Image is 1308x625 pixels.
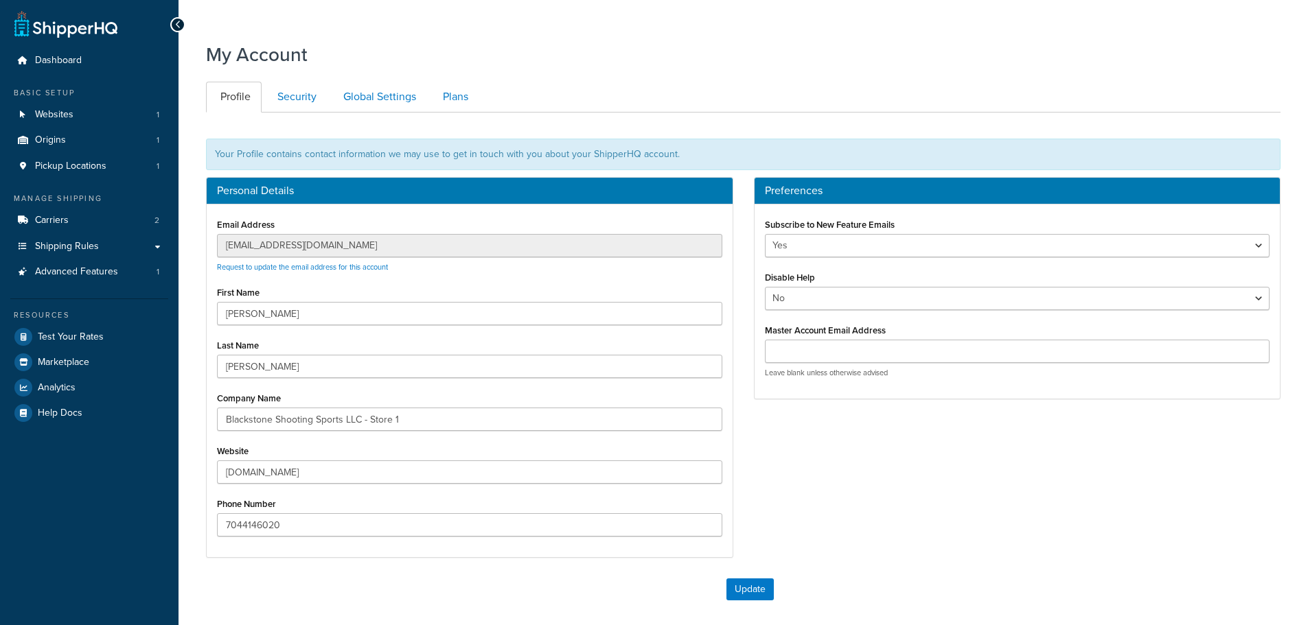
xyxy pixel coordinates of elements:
[765,368,1270,378] p: Leave blank unless otherwise advised
[10,325,168,349] a: Test Your Rates
[38,382,76,394] span: Analytics
[10,259,168,285] li: Advanced Features
[10,128,168,153] a: Origins 1
[206,41,308,68] h1: My Account
[35,55,82,67] span: Dashboard
[38,357,89,368] span: Marketplace
[10,401,168,425] a: Help Docs
[154,215,159,226] span: 2
[157,266,159,278] span: 1
[10,350,168,375] a: Marketplace
[10,234,168,259] a: Shipping Rules
[35,161,106,172] span: Pickup Locations
[10,102,168,128] a: Websites 1
[157,161,159,172] span: 1
[428,82,479,113] a: Plans
[217,340,259,351] label: Last Name
[765,272,815,283] label: Disable Help
[157,134,159,146] span: 1
[765,185,1270,197] h3: Preferences
[217,393,281,403] label: Company Name
[217,261,388,272] a: Request to update the email address for this account
[10,259,168,285] a: Advanced Features 1
[10,208,168,233] li: Carriers
[10,375,168,400] a: Analytics
[206,139,1281,170] div: Your Profile contains contact information we may use to get in touch with you about your ShipperH...
[10,48,168,73] a: Dashboard
[217,446,249,456] label: Website
[35,109,73,121] span: Websites
[10,128,168,153] li: Origins
[35,134,66,146] span: Origins
[217,499,276,509] label: Phone Number
[10,193,168,204] div: Manage Shipping
[217,220,275,230] label: Email Address
[10,208,168,233] a: Carriers 2
[217,287,260,298] label: First Name
[10,154,168,179] a: Pickup Locations 1
[263,82,328,113] a: Security
[10,154,168,179] li: Pickup Locations
[38,331,104,343] span: Test Your Rates
[217,185,722,197] h3: Personal Details
[10,102,168,128] li: Websites
[765,325,886,335] label: Master Account Email Address
[35,266,118,278] span: Advanced Features
[10,309,168,321] div: Resources
[157,109,159,121] span: 1
[14,10,117,38] a: ShipperHQ Home
[10,87,168,99] div: Basic Setup
[726,578,774,600] button: Update
[206,82,262,113] a: Profile
[35,241,99,252] span: Shipping Rules
[329,82,427,113] a: Global Settings
[38,408,82,419] span: Help Docs
[765,220,895,230] label: Subscribe to New Feature Emails
[35,215,69,226] span: Carriers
